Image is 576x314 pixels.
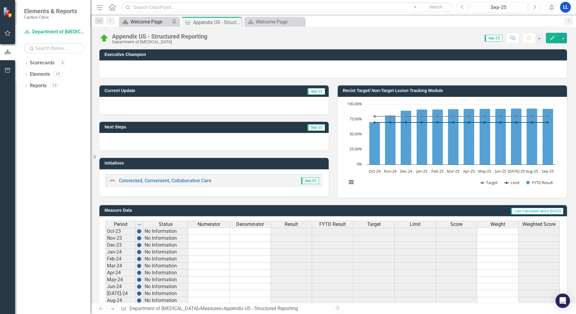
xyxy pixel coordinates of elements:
img: BgCOk07PiH71IgAAAABJRU5ErkJggg== [137,277,142,282]
path: Jul-25, 93.00291545. FYTD Result. [511,108,522,165]
h3: Initiatives [105,161,326,165]
path: Jan-25, 70. Limit. [421,121,423,124]
span: Sep-25 [301,177,319,184]
path: Apr-25, 80. Target. [468,115,470,118]
a: Department of [MEDICAL_DATA] [130,306,198,311]
small: Carilion Clinic [24,15,77,20]
span: Sep-25 [485,35,502,42]
path: Mar-25, 70. Limit. [452,121,455,124]
span: Search [429,5,442,9]
text: 100.00% [347,101,362,106]
text: Apr-25 [463,168,475,174]
path: Jul-25, 80. Target. [515,115,518,118]
div: Welcome Page [130,18,170,26]
div: Department of [MEDICAL_DATA] [112,40,207,44]
img: BgCOk07PiH71IgAAAABJRU5ErkJggg== [137,229,142,234]
td: May-24 [105,276,136,283]
button: View chart menu, Chart [347,178,355,186]
div: 17 [53,72,63,77]
div: 13 [50,83,59,88]
td: Apr-24 [105,269,136,276]
text: Dec-24 [400,168,412,174]
td: No Information [143,256,188,263]
div: Open Intercom Messenger [556,294,570,308]
td: No Information [143,228,188,235]
img: BgCOk07PiH71IgAAAABJRU5ErkJggg== [137,270,142,275]
span: Result [285,222,298,227]
span: Denominator [236,222,264,227]
path: Dec-24, 89.6. FYTD Result. [401,110,412,165]
img: BgCOk07PiH71IgAAAABJRU5ErkJggg== [137,250,142,254]
a: Reports [30,82,47,89]
text: May-25 [478,168,491,174]
span: Status [159,222,173,227]
text: Aug-25 [526,168,538,174]
h3: Measure Data [105,208,261,213]
td: [DATE]-24 [105,290,136,297]
path: Feb-25, 91.70984456. FYTD Result. [432,109,443,165]
button: Show Target [480,180,498,185]
path: May-25, 70. Limit. [484,121,486,124]
h3: Current Update [105,88,243,93]
text: Jun-25 [494,168,506,174]
img: 8DAGhfEEPCf229AAAAAElFTkSuQmCC [137,222,142,227]
td: Aug-24 [105,297,136,304]
svg: Interactive chart [344,101,559,192]
path: Mar-25, 92.07048458. FYTD Result. [448,109,459,165]
span: Score [450,222,462,227]
a: Scorecards [30,60,55,66]
a: Measures [200,306,221,311]
div: » » [121,305,329,312]
div: LL [560,2,571,13]
td: Nov-23 [105,235,136,242]
path: Aug-25, 93.42465753. FYTD Result. [527,108,537,165]
path: Jan-25, 91.875. FYTD Result. [417,109,427,165]
button: Show FYTD Result [526,180,553,185]
text: Nov-24 [384,168,397,174]
path: Sep-25, 80. Target. [546,115,549,118]
span: Sep-25 [307,88,325,95]
text: Jan-25 [416,168,427,174]
span: Last Calculated about [DATE] [511,208,563,214]
span: Elements & Reports [24,8,77,15]
path: May-25, 92.5795053. FYTD Result. [480,109,490,165]
path: Mar-25, 80. Target. [452,115,455,118]
path: Oct-24, 70. Limit. [374,121,376,124]
td: No Information [143,276,188,283]
path: Jul-25, 70. Limit. [515,121,518,124]
h3: Executive Champion [105,52,564,57]
path: Apr-25, 70. Limit. [468,121,470,124]
td: Dec-23 [105,242,136,249]
div: Appendix US - Structured Reporting [112,33,207,40]
h3: Next Steps [105,125,224,129]
a: Connected, Convenient, Collaborative Care [119,178,211,183]
td: No Information [143,235,188,242]
text: Oct-24 [369,168,381,174]
path: May-25, 80. Target. [484,115,486,118]
td: No Information [143,290,188,297]
img: BgCOk07PiH71IgAAAABJRU5ErkJggg== [137,263,142,268]
input: Search ClearPoint... [122,2,452,13]
img: BgCOk07PiH71IgAAAABJRU5ErkJggg== [137,236,142,241]
path: Dec-24, 80. Target. [405,115,407,118]
img: BgCOk07PiH71IgAAAABJRU5ErkJggg== [137,291,142,296]
text: 75.00% [349,116,362,122]
td: No Information [143,242,188,249]
path: Apr-25, 92.77108434. FYTD Result. [464,109,474,165]
div: Welcome Page [256,18,303,26]
span: Sep-25 [307,124,325,131]
span: FYTD Result [319,222,346,227]
img: BgCOk07PiH71IgAAAABJRU5ErkJggg== [137,243,142,248]
text: Feb-25 [431,168,443,174]
td: Jan-24 [105,249,136,256]
path: Feb-25, 70. Limit. [437,121,439,124]
g: Target, series 1 of 3. Line with 12 data points. [374,115,549,118]
g: FYTD Result, series 3 of 3. Bar series with 12 bars. [369,108,553,165]
span: Weight [490,222,505,227]
a: Department of [MEDICAL_DATA] [24,29,84,35]
button: Sep-25 [470,2,527,13]
div: Chart. Highcharts interactive chart. [344,101,561,192]
span: Limit [410,222,421,227]
path: Jun-25, 70. Limit. [499,121,502,124]
path: Aug-25, 80. Target. [531,115,533,118]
